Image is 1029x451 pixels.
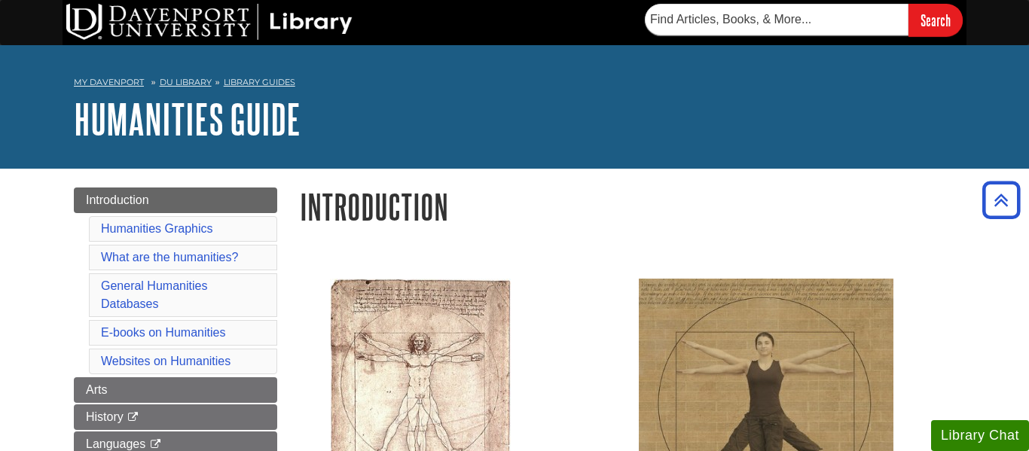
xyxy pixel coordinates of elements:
a: Humanities Guide [74,96,301,142]
a: My Davenport [74,76,144,89]
span: Languages [86,437,145,450]
a: Library Guides [224,77,295,87]
span: Introduction [86,194,149,206]
a: History [74,404,277,430]
nav: breadcrumb [74,72,955,96]
a: DU Library [160,77,212,87]
a: Arts [74,377,277,403]
a: Back to Top [977,190,1025,210]
a: Humanities Graphics [101,222,213,235]
a: General Humanities Databases [101,279,207,310]
a: Websites on Humanities [101,355,231,367]
a: What are the humanities? [101,251,238,264]
span: History [86,410,124,423]
h1: Introduction [300,187,955,226]
a: E-books on Humanities [101,326,225,339]
a: Introduction [74,187,277,213]
img: DU Library [66,4,353,40]
span: Arts [86,383,107,396]
i: This link opens in a new window [149,440,162,449]
input: Search [908,4,963,36]
form: Searches DU Library's articles, books, and more [645,4,963,36]
i: This link opens in a new window [127,413,139,422]
button: Library Chat [931,420,1029,451]
input: Find Articles, Books, & More... [645,4,908,35]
